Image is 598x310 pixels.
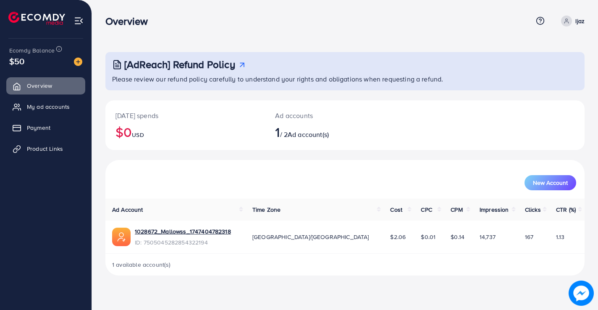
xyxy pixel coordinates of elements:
[556,233,565,241] span: 1.13
[252,205,281,214] span: Time Zone
[27,81,52,90] span: Overview
[27,123,50,132] span: Payment
[6,77,85,94] a: Overview
[135,238,231,247] span: ID: 7505045282854322194
[252,233,369,241] span: [GEOGRAPHIC_DATA]/[GEOGRAPHIC_DATA]
[480,205,509,214] span: Impression
[6,119,85,136] a: Payment
[558,16,585,26] a: Ijaz
[8,12,65,25] img: logo
[112,260,171,269] span: 1 available account(s)
[421,233,435,241] span: $0.01
[115,124,255,140] h2: $0
[451,205,462,214] span: CPM
[115,110,255,121] p: [DATE] spends
[533,180,568,186] span: New Account
[575,16,585,26] p: Ijaz
[74,16,84,26] img: menu
[132,131,144,139] span: USD
[9,46,55,55] span: Ecomdy Balance
[556,205,576,214] span: CTR (%)
[525,175,576,190] button: New Account
[480,233,496,241] span: 14,737
[288,130,329,139] span: Ad account(s)
[275,124,375,140] h2: / 2
[74,58,82,66] img: image
[124,58,235,71] h3: [AdReach] Refund Policy
[6,140,85,157] a: Product Links
[27,144,63,153] span: Product Links
[525,205,541,214] span: Clicks
[451,233,464,241] span: $0.14
[135,227,231,236] a: 1028672_Mallowss_1747404782318
[112,228,131,246] img: ic-ads-acc.e4c84228.svg
[421,205,432,214] span: CPC
[390,233,406,241] span: $2.06
[27,102,70,111] span: My ad accounts
[569,281,594,306] img: image
[105,15,155,27] h3: Overview
[6,98,85,115] a: My ad accounts
[9,55,24,67] span: $50
[112,205,143,214] span: Ad Account
[275,110,375,121] p: Ad accounts
[275,122,280,142] span: 1
[390,205,402,214] span: Cost
[525,233,533,241] span: 167
[112,74,580,84] p: Please review our refund policy carefully to understand your rights and obligations when requesti...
